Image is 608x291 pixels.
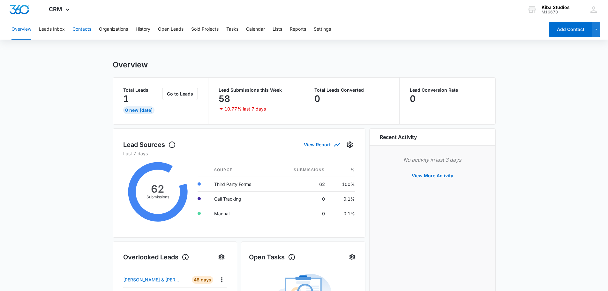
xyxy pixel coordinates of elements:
[99,19,128,40] button: Organizations
[273,19,282,40] button: Lists
[274,177,330,191] td: 62
[330,177,355,191] td: 100%
[345,140,355,150] button: Settings
[123,106,154,114] div: 0 New [DATE]
[405,168,460,183] button: View More Activity
[123,150,355,157] p: Last 7 days
[314,19,331,40] button: Settings
[549,22,592,37] button: Add Contact
[542,5,570,10] div: account name
[330,163,355,177] th: %
[123,140,176,149] h1: Lead Sources
[274,163,330,177] th: Submissions
[39,19,65,40] button: Leads Inbox
[304,139,340,150] button: View Report
[224,107,266,111] p: 10.77% last 7 days
[274,206,330,221] td: 0
[123,88,161,92] p: Total Leads
[158,19,184,40] button: Open Leads
[113,60,148,70] h1: Overview
[380,133,417,141] h6: Recent Activity
[219,88,294,92] p: Lead Submissions this Week
[219,94,230,104] p: 58
[410,94,416,104] p: 0
[209,206,274,221] td: Manual
[136,19,150,40] button: History
[249,252,296,262] h1: Open Tasks
[209,191,274,206] td: Call Tracking
[11,19,31,40] button: Overview
[380,156,485,164] p: No activity in last 3 days
[123,276,181,283] p: [PERSON_NAME] & [PERSON_NAME]
[162,88,198,100] button: Go to Leads
[330,191,355,206] td: 0.1%
[347,252,357,262] button: Settings
[246,19,265,40] button: Calendar
[123,252,189,262] h1: Overlooked Leads
[410,88,485,92] p: Lead Conversion Rate
[123,94,129,104] p: 1
[49,6,62,12] span: CRM
[216,252,227,262] button: Settings
[209,163,274,177] th: Source
[274,191,330,206] td: 0
[209,177,274,191] td: Third Party Forms
[330,206,355,221] td: 0.1%
[226,19,238,40] button: Tasks
[542,10,570,14] div: account id
[123,276,190,283] a: [PERSON_NAME] & [PERSON_NAME]
[217,275,227,285] button: Actions
[192,276,213,284] div: 48 Days
[314,94,320,104] p: 0
[191,19,219,40] button: Sold Projects
[162,91,198,96] a: Go to Leads
[314,88,389,92] p: Total Leads Converted
[290,19,306,40] button: Reports
[72,19,91,40] button: Contacts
